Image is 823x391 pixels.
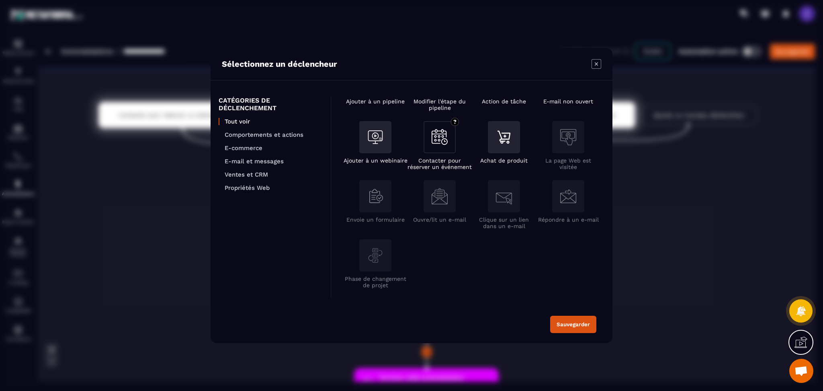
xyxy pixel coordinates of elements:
[367,129,383,145] img: addToAWebinar.svg
[560,188,576,204] img: answerEmail.svg
[219,97,323,112] p: CATÉGORIES DE DÉCLENCHEMENT
[346,216,405,223] p: Envoie un formulaire
[543,98,593,105] p: E-mail non ouvert
[496,129,512,145] img: productPurchase.svg
[225,118,323,125] p: Tout voir
[472,216,536,229] p: Clique sur un lien dans un e-mail
[432,129,448,145] img: contactBookAnEvent.svg
[538,216,599,223] p: Répondre à un e-mail
[480,157,528,164] p: Achat de produit
[789,359,813,383] a: Ouvrir le chat
[343,276,407,288] p: Phase de changement de projet
[225,131,323,138] p: Comportements et actions
[225,158,323,165] p: E-mail et messages
[550,316,596,333] button: Sauvegarder
[413,216,466,223] p: Ouvre/lit un e-mail
[560,129,576,145] img: webpage.svg
[225,171,323,178] p: Ventes et CRM
[482,98,526,105] p: Action de tâche
[222,59,337,69] p: Sélectionnez un déclencheur
[344,157,407,164] p: Ajouter à un webinaire
[367,188,383,204] img: formSubmit.svg
[536,157,600,170] p: La page Web est visitée
[496,188,512,204] img: clickEmail.svg
[367,247,383,263] img: projectChangePhase.svg
[407,157,472,170] p: Contacter pour réserver un événement
[346,98,405,105] p: Ajouter à un pipeline
[225,144,323,152] p: E-commerce
[432,188,448,204] img: readMail.svg
[451,118,459,126] img: circle-question.f98f3ed8.svg
[407,98,472,111] p: Modifier l'étape du pipeline
[225,184,323,191] p: Propriétés Web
